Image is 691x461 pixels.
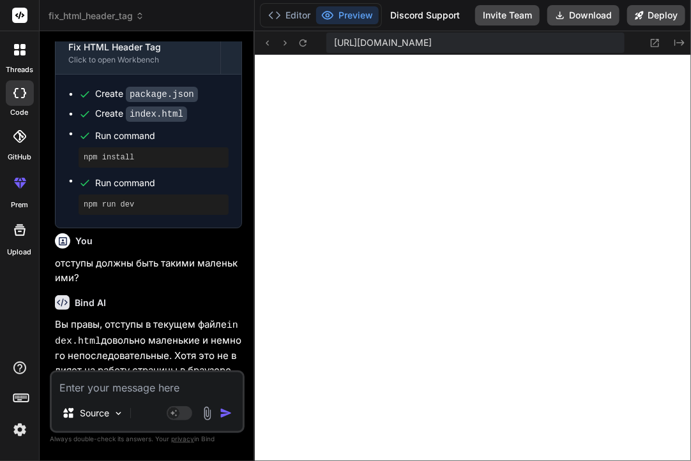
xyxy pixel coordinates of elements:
[95,107,187,121] div: Create
[255,55,691,461] iframe: Preview
[50,433,245,445] p: Always double-check its answers. Your in Bind
[68,55,208,65] div: Click to open Workbench
[113,408,124,419] img: Pick Models
[80,407,109,420] p: Source
[95,129,229,142] span: Run command
[6,64,33,75] label: threads
[171,435,194,443] span: privacy
[627,5,685,26] button: Deploy
[9,419,31,441] img: settings
[475,5,540,26] button: Invite Team
[55,318,242,435] p: Вы правы, отступы в текущем файле довольно маленькие и немного непоследовательные. Хотя это не вл...
[56,32,220,74] button: Fix HTML Header TagClick to open Workbench
[75,296,106,309] h6: Bind AI
[75,235,93,247] h6: You
[11,107,29,118] label: code
[8,152,31,163] label: GitHub
[200,406,215,421] img: attachment
[55,256,242,285] p: отступы должны быть такими маленькими?
[55,320,238,347] code: index.html
[49,10,144,22] span: fix_html_header_tag
[334,36,432,49] span: [URL][DOMAIN_NAME]
[84,152,224,163] pre: npm install
[11,200,28,210] label: prem
[383,5,467,26] div: Discord Support
[84,200,224,210] pre: npm run dev
[95,87,198,101] div: Create
[126,87,198,102] code: package.json
[8,247,32,258] label: Upload
[547,5,619,26] button: Download
[316,6,379,24] button: Preview
[220,407,232,420] img: icon
[68,41,208,54] div: Fix HTML Header Tag
[126,106,187,122] code: index.html
[95,177,229,189] span: Run command
[263,6,316,24] button: Editor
